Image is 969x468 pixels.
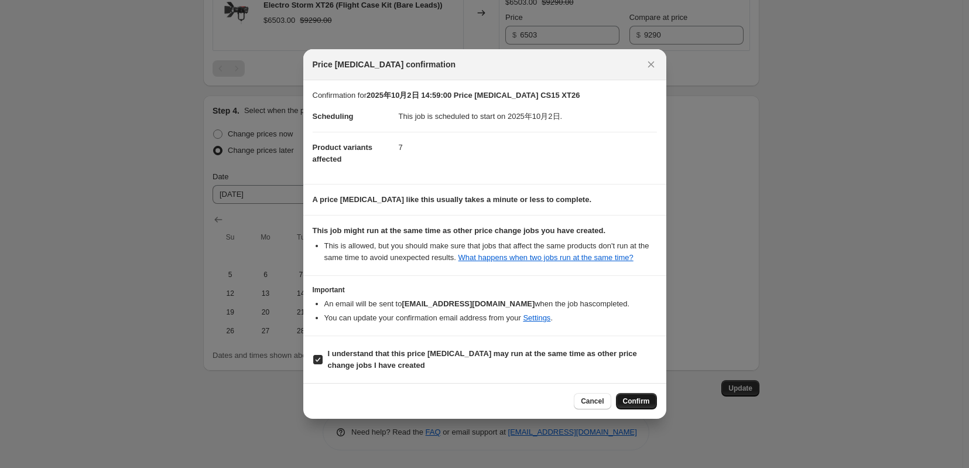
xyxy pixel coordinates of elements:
span: Cancel [581,397,604,406]
b: 2025年10月2日 14:59:00 Price [MEDICAL_DATA] CS15 XT26 [367,91,580,100]
a: Settings [523,313,550,322]
li: You can update your confirmation email address from your . [324,312,657,324]
span: Scheduling [313,112,354,121]
span: Confirm [623,397,650,406]
li: This is allowed, but you should make sure that jobs that affect the same products don ' t run at ... [324,240,657,264]
button: Confirm [616,393,657,409]
span: Product variants affected [313,143,373,163]
b: This job might run at the same time as other price change jobs you have created. [313,226,606,235]
li: An email will be sent to when the job has completed . [324,298,657,310]
b: A price [MEDICAL_DATA] like this usually takes a minute or less to complete. [313,195,592,204]
span: Price [MEDICAL_DATA] confirmation [313,59,456,70]
button: Cancel [574,393,611,409]
h3: Important [313,285,657,295]
button: Close [643,56,659,73]
dd: This job is scheduled to start on 2025年10月2日. [399,101,657,132]
p: Confirmation for [313,90,657,101]
b: [EMAIL_ADDRESS][DOMAIN_NAME] [402,299,535,308]
b: I understand that this price [MEDICAL_DATA] may run at the same time as other price change jobs I... [328,349,637,370]
a: What happens when two jobs run at the same time? [458,253,634,262]
dd: 7 [399,132,657,163]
